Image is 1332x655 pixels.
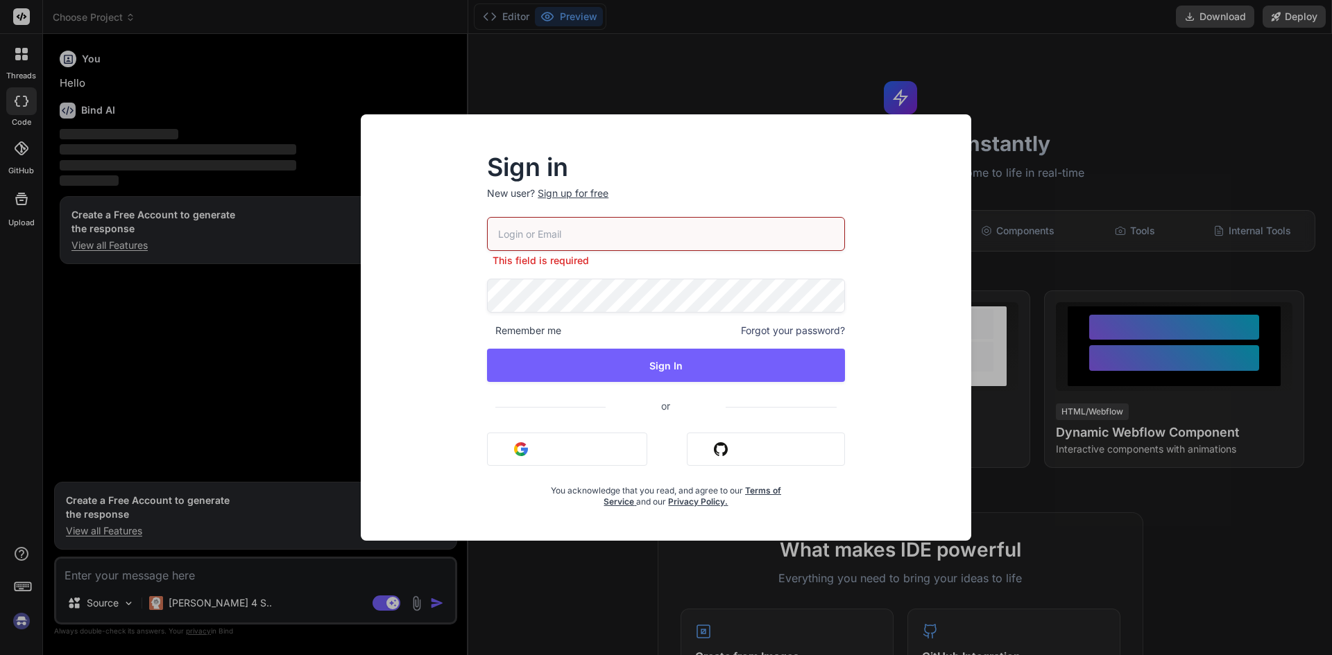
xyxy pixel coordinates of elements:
[687,433,845,466] button: Sign in with Github
[487,349,845,382] button: Sign In
[714,442,728,456] img: github
[547,477,785,507] div: You acknowledge that you read, and agree to our and our
[487,433,647,466] button: Sign in with Google
[606,389,726,423] span: or
[487,254,845,268] p: This field is required
[487,217,845,251] input: Login or Email
[668,496,728,507] a: Privacy Policy.
[487,186,845,217] p: New user?
[538,186,608,200] div: Sign up for free
[487,156,845,178] h2: Sign in
[487,324,561,338] span: Remember me
[741,324,845,338] span: Forgot your password?
[514,442,528,456] img: google
[604,485,781,507] a: Terms of Service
